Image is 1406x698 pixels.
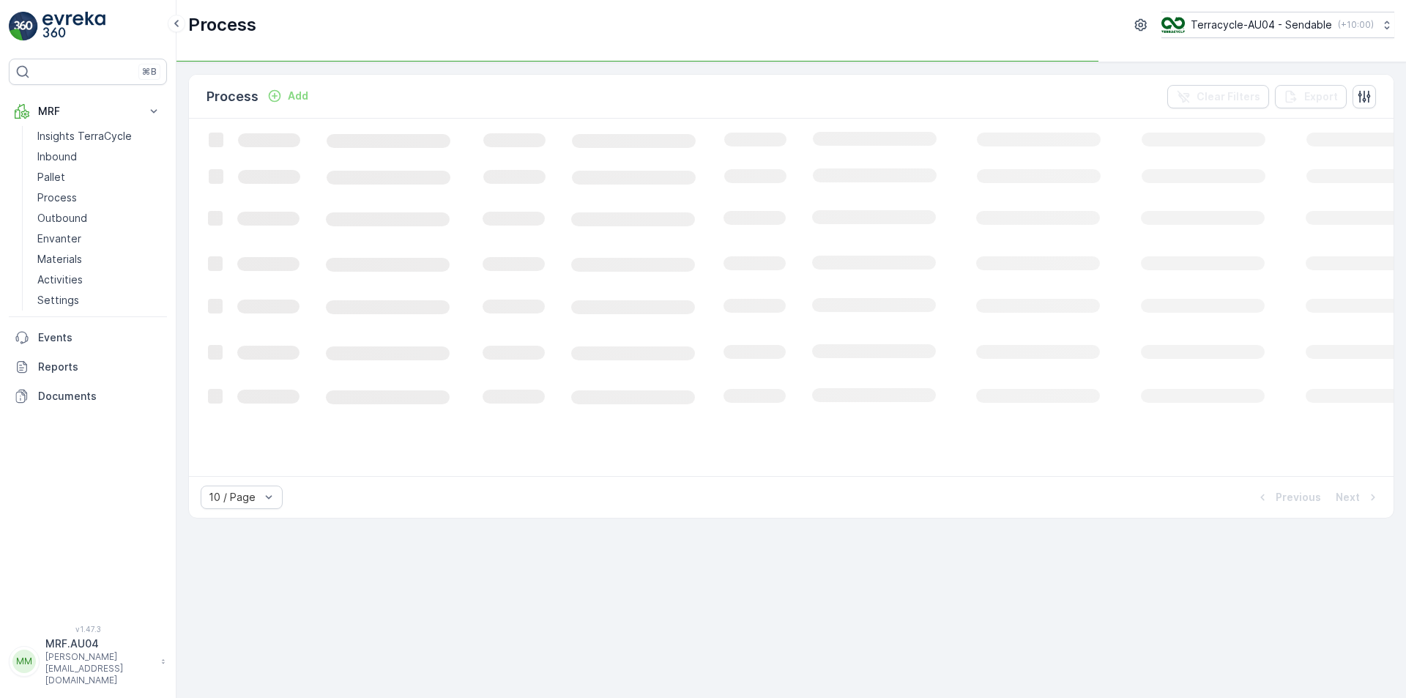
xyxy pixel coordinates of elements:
p: Process [188,13,256,37]
button: Previous [1254,489,1323,506]
p: Add [288,89,308,103]
button: Export [1275,85,1347,108]
a: Process [31,188,167,208]
p: Reports [38,360,161,374]
div: MM [12,650,36,673]
p: Settings [37,293,79,308]
p: Envanter [37,231,81,246]
a: Activities [31,270,167,290]
p: MRF.AU04 [45,636,154,651]
a: Envanter [31,229,167,249]
p: Clear Filters [1197,89,1260,104]
a: Outbound [31,208,167,229]
a: Inbound [31,146,167,167]
p: Terracycle-AU04 - Sendable [1191,18,1332,32]
a: Reports [9,352,167,382]
p: Process [207,86,258,107]
p: Documents [38,389,161,404]
p: Events [38,330,161,345]
a: Documents [9,382,167,411]
a: Insights TerraCycle [31,126,167,146]
button: Add [261,87,314,105]
img: terracycle_logo.png [1161,17,1185,33]
p: Insights TerraCycle [37,129,132,144]
p: Export [1304,89,1338,104]
button: Clear Filters [1167,85,1269,108]
img: logo_light-DOdMpM7g.png [42,12,105,41]
p: Next [1336,490,1360,505]
p: Previous [1276,490,1321,505]
button: MRF [9,97,167,126]
p: MRF [38,104,138,119]
p: Pallet [37,170,65,185]
p: Process [37,190,77,205]
span: v 1.47.3 [9,625,167,634]
a: Materials [31,249,167,270]
p: [PERSON_NAME][EMAIL_ADDRESS][DOMAIN_NAME] [45,651,154,686]
img: logo [9,12,38,41]
p: Inbound [37,149,77,164]
p: ⌘B [142,66,157,78]
a: Settings [31,290,167,311]
button: Next [1334,489,1382,506]
p: ( +10:00 ) [1338,19,1374,31]
p: Outbound [37,211,87,226]
button: MMMRF.AU04[PERSON_NAME][EMAIL_ADDRESS][DOMAIN_NAME] [9,636,167,686]
a: Events [9,323,167,352]
a: Pallet [31,167,167,188]
p: Activities [37,272,83,287]
p: Materials [37,252,82,267]
button: Terracycle-AU04 - Sendable(+10:00) [1161,12,1394,38]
